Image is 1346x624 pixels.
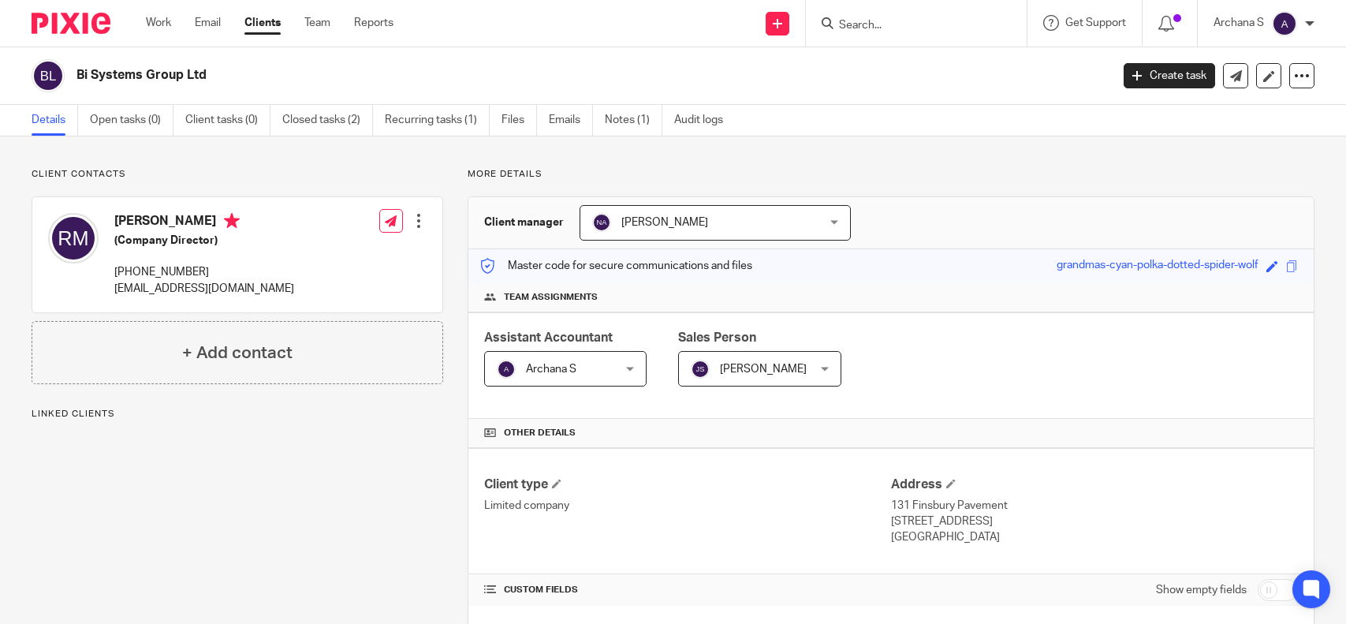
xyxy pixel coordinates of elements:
a: Files [501,105,537,136]
p: More details [468,168,1314,181]
span: Team assignments [504,291,598,304]
p: Master code for secure communications and files [480,258,752,274]
span: Assistant Accountant [484,331,613,344]
p: [GEOGRAPHIC_DATA] [891,529,1298,545]
h4: [PERSON_NAME] [114,213,294,233]
p: Archana S [1214,15,1264,31]
span: [PERSON_NAME] [621,217,708,228]
img: svg%3E [48,213,99,263]
h3: Client manager [484,215,564,230]
p: [PHONE_NUMBER] [114,264,294,280]
h4: CUSTOM FIELDS [484,584,891,596]
img: svg%3E [691,360,710,379]
h4: Address [891,476,1298,493]
img: svg%3E [1272,11,1297,36]
a: Closed tasks (2) [282,105,373,136]
img: svg%3E [497,360,516,379]
span: Get Support [1065,17,1126,28]
a: Audit logs [674,105,735,136]
p: [EMAIL_ADDRESS][DOMAIN_NAME] [114,281,294,297]
label: Show empty fields [1156,582,1247,598]
a: Create task [1124,63,1215,88]
a: Reports [354,15,393,31]
p: Linked clients [32,408,443,420]
p: Client contacts [32,168,443,181]
div: grandmas-cyan-polka-dotted-spider-wolf [1057,257,1258,275]
a: Client tasks (0) [185,105,270,136]
span: Sales Person [678,331,756,344]
a: Email [195,15,221,31]
h4: Client type [484,476,891,493]
h2: Bi Systems Group Ltd [76,67,895,84]
a: Open tasks (0) [90,105,173,136]
a: Work [146,15,171,31]
span: Archana S [526,364,576,375]
i: Primary [224,213,240,229]
a: Details [32,105,78,136]
img: Pixie [32,13,110,34]
p: Limited company [484,498,891,514]
a: Emails [549,105,593,136]
img: svg%3E [592,213,611,232]
a: Recurring tasks (1) [385,105,490,136]
span: [PERSON_NAME] [720,364,807,375]
h4: + Add contact [182,341,293,365]
h5: (Company Director) [114,233,294,248]
p: [STREET_ADDRESS] [891,514,1298,529]
a: Team [304,15,330,31]
img: svg%3E [32,59,65,92]
p: 131 Finsbury Pavement [891,498,1298,514]
span: Other details [504,427,576,439]
a: Clients [244,15,281,31]
a: Notes (1) [605,105,662,136]
input: Search [837,19,979,33]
